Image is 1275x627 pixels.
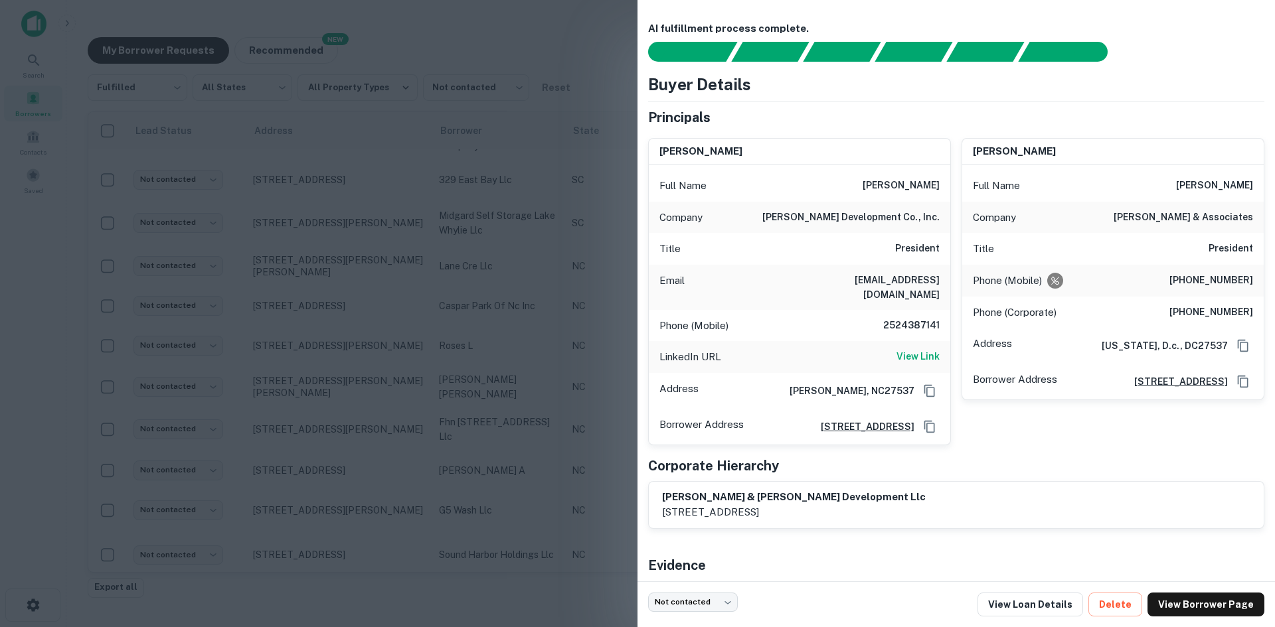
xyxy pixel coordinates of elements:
[896,349,940,364] h6: View Link
[659,144,742,159] h6: [PERSON_NAME]
[648,456,779,476] h5: Corporate Hierarchy
[1088,592,1142,616] button: Delete
[1019,42,1124,62] div: AI fulfillment process complete.
[659,273,685,302] p: Email
[1169,305,1253,320] h6: [PHONE_NUMBER]
[659,381,699,401] p: Address
[973,144,1056,159] h6: [PERSON_NAME]
[762,210,940,226] h6: [PERSON_NAME] development co., inc.
[648,21,1264,36] h6: AI fulfillment process complete.
[803,42,881,62] div: Documents found, AI parsing details...
[1169,273,1253,289] h6: [PHONE_NUMBER]
[863,178,940,194] h6: [PERSON_NAME]
[648,107,711,127] h5: Principals
[920,417,940,437] button: Copy Address
[648,72,751,96] h4: Buyer Details
[810,419,914,434] a: [STREET_ADDRESS]
[648,592,738,612] div: Not contacted
[973,241,994,257] p: Title
[920,381,940,401] button: Copy Address
[648,555,706,575] h5: Evidence
[1233,336,1253,356] button: Copy Address
[973,273,1042,289] p: Phone (Mobile)
[1233,372,1253,391] button: Copy Address
[1114,210,1253,226] h6: [PERSON_NAME] & associates
[659,210,703,226] p: Company
[973,178,1020,194] p: Full Name
[977,592,1083,616] a: View Loan Details
[659,318,728,334] p: Phone (Mobile)
[973,305,1057,320] p: Phone (Corporate)
[895,241,940,257] h6: President
[780,273,940,302] h6: [EMAIL_ADDRESS][DOMAIN_NAME]
[1147,592,1264,616] a: View Borrower Page
[659,178,707,194] p: Full Name
[632,42,732,62] div: Sending borrower request to AI...
[946,42,1024,62] div: Principals found, still searching for contact information. This may take time...
[1091,338,1228,353] h6: [US_STATE], D.c., DC27537
[973,210,1016,226] p: Company
[731,42,809,62] div: Your request is received and processing...
[659,417,744,437] p: Borrower Address
[1047,273,1063,289] div: Requests to not be contacted at this number
[973,372,1057,391] p: Borrower Address
[860,318,940,334] h6: 2524387141
[973,336,1012,356] p: Address
[1209,241,1253,257] h6: President
[1124,374,1228,389] a: [STREET_ADDRESS]
[896,349,940,365] a: View Link
[659,349,721,365] p: LinkedIn URL
[779,383,914,398] h6: [PERSON_NAME], NC27537
[1209,521,1275,585] iframe: Chat Widget
[875,42,952,62] div: Principals found, AI now looking for contact information...
[662,490,926,505] h6: [PERSON_NAME] & [PERSON_NAME] development llc
[662,504,926,520] p: [STREET_ADDRESS]
[1176,178,1253,194] h6: [PERSON_NAME]
[659,241,681,257] p: Title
